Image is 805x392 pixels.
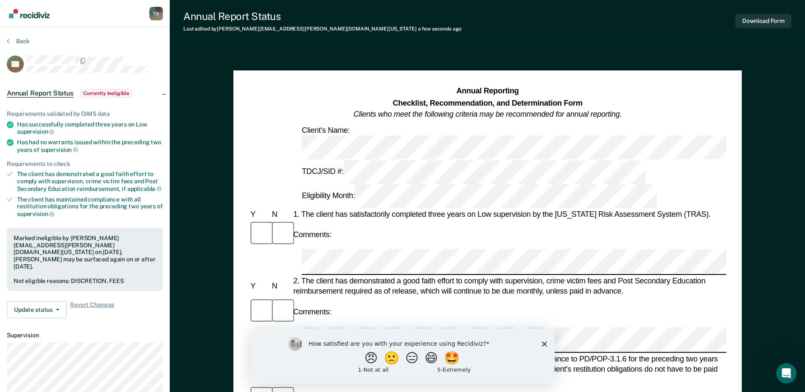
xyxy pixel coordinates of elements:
button: Back [7,37,30,45]
div: Requirements to check [7,160,163,168]
div: 3. The client has maintained compliance with all restitution obligations in accordance to PD/POP-... [292,353,726,384]
div: Has had no warrants issued within the preceding two years of [17,139,163,153]
div: Comments: [292,307,333,317]
span: a few seconds ago [418,26,462,32]
div: Annual Report Status [183,10,462,22]
span: Annual Report Status [7,89,73,98]
button: Profile dropdown button [149,7,163,20]
strong: Annual Reporting [456,87,519,95]
span: Revert Changes [70,301,114,318]
button: Download Form [735,14,791,28]
span: applicable [127,185,162,192]
em: Clients who meet the following criteria may be recommended for annual reporting. [353,110,622,118]
span: supervision [17,128,54,135]
dt: Supervision [7,332,163,339]
div: Last edited by [PERSON_NAME][EMAIL_ADDRESS][PERSON_NAME][DOMAIN_NAME][US_STATE] [183,26,462,32]
div: The client has maintained compliance with all restitution obligations for the preceding two years of [17,196,163,218]
div: N [270,281,291,291]
div: Eligibility Month: [300,184,659,208]
span: supervision [17,210,54,217]
strong: Checklist, Recommendation, and Determination Form [393,98,582,107]
div: Y [249,281,270,291]
span: Currently ineligible [80,89,132,98]
div: Requirements validated by OIMS data [7,110,163,118]
div: Y [249,364,270,374]
div: The client has demonstrated a good faith effort to comply with supervision, crime victim fees and... [17,171,163,192]
div: 2. The client has demonstrated a good faith effort to comply with supervision, crime victim fees ... [292,276,726,297]
div: Y [249,209,270,219]
div: TDCJ/SID #: [300,160,647,184]
span: supervision [41,146,78,153]
div: Comments: [292,230,333,240]
button: Update status [7,301,67,318]
iframe: Survey by Kim from Recidiviz [251,329,555,384]
img: Recidiviz [9,9,50,18]
iframe: Intercom live chat [776,363,797,384]
div: Has successfully completed three years on Low [17,121,163,135]
div: Marked ineligible by [PERSON_NAME][EMAIL_ADDRESS][PERSON_NAME][DOMAIN_NAME][US_STATE] on [DATE]. ... [14,235,156,270]
div: 1. The client has satisfactorily completed three years on Low supervision by the [US_STATE] Risk ... [292,209,726,219]
div: N [270,209,291,219]
div: T B [149,7,163,20]
div: Not eligible reasons: DISCRETION, FEES [14,277,156,285]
